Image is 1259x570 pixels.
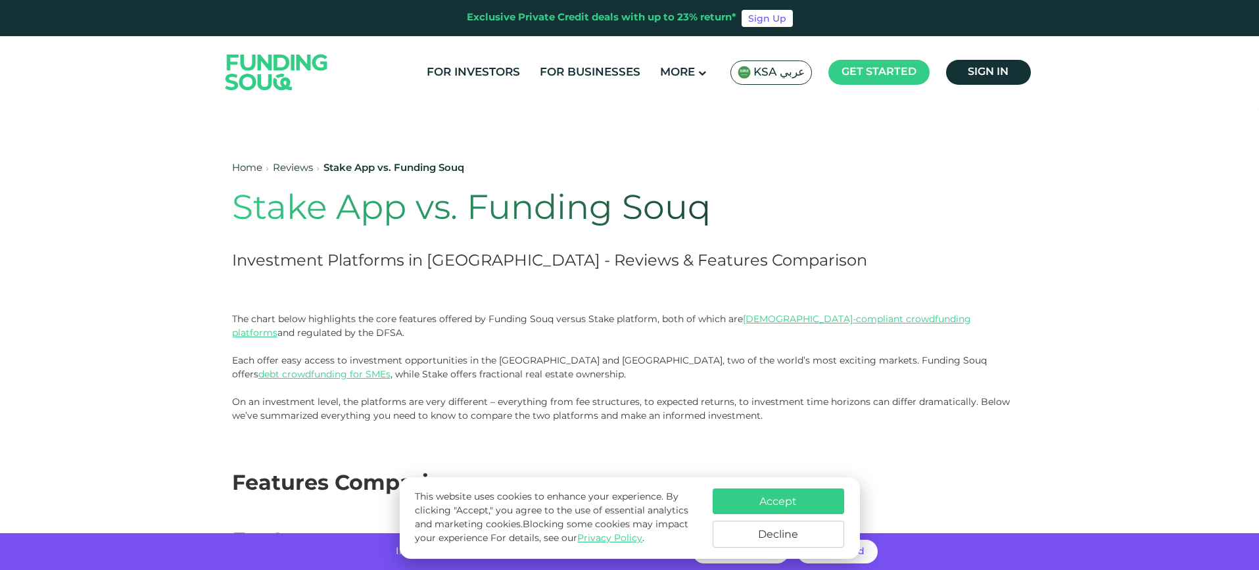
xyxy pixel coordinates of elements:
button: Accept [713,488,844,514]
img: SA Flag [738,66,751,79]
div: Stake App vs. Funding Souq [323,161,464,176]
span: KSA عربي [753,65,805,80]
span: Sign in [968,67,1009,77]
button: Decline [713,521,844,548]
p: The chart below highlights the core features offered by Funding Souq versus Stake platform, both ... [232,312,1028,381]
a: For Investors [423,62,523,83]
a: Sign in [946,60,1031,85]
div: For Investors [232,527,1028,558]
img: Logo [212,39,341,105]
span: Invest with no hidden fees and get returns of up to [396,547,644,556]
span: For details, see our . [490,534,644,543]
span: More [660,67,695,78]
div: Exclusive Private Credit deals with up to 23% return* [467,11,736,26]
a: debt crowdfunding for SMEs [258,368,391,380]
span: Features Comparison [232,474,468,494]
h2: Investment Platforms in [GEOGRAPHIC_DATA] - Reviews & Features Comparison [232,250,868,273]
p: On an investment level, the platforms are very different – everything from fee structures, to exp... [232,395,1028,423]
a: Privacy Policy [577,534,642,543]
a: For Businesses [536,62,644,83]
h1: Stake App vs. Funding Souq [232,189,868,230]
span: Get started [842,67,916,77]
a: Reviews [273,164,313,173]
span: Blocking some cookies may impact your experience [415,520,688,543]
p: This website uses cookies to enhance your experience. By clicking "Accept," you agree to the use ... [415,490,699,546]
a: Home [232,164,262,173]
a: Sign Up [742,10,793,27]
